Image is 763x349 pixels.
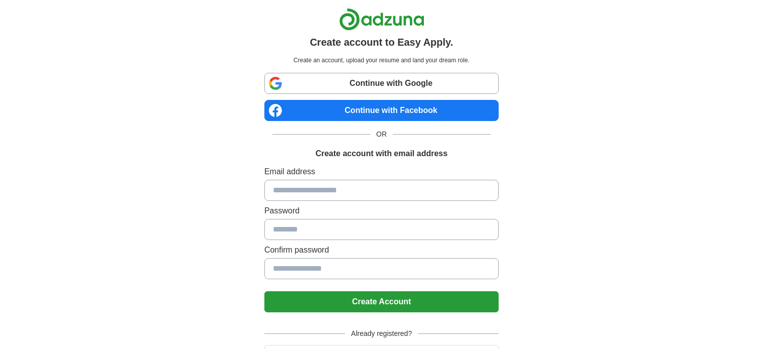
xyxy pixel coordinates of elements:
a: Continue with Google [264,73,499,94]
span: OR [370,129,393,140]
h1: Create account with email address [316,148,447,160]
label: Confirm password [264,244,499,256]
h1: Create account to Easy Apply. [310,35,453,50]
p: Create an account, upload your resume and land your dream role. [266,56,497,65]
label: Password [264,205,499,217]
img: Adzuna logo [339,8,424,31]
span: Already registered? [345,328,418,339]
button: Create Account [264,291,499,312]
a: Continue with Facebook [264,100,499,121]
label: Email address [264,166,499,178]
